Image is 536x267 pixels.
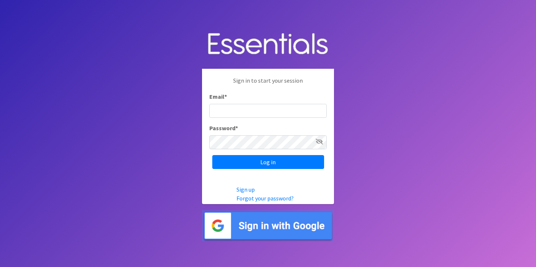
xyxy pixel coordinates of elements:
p: Sign in to start your session [209,76,327,92]
abbr: required [224,93,227,100]
label: Password [209,124,238,132]
img: Human Essentials [202,26,334,63]
input: Log in [212,155,324,169]
a: Sign up [236,186,255,193]
img: Sign in with Google [202,210,334,242]
abbr: required [235,124,238,132]
a: Forgot your password? [236,195,294,202]
label: Email [209,92,227,101]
